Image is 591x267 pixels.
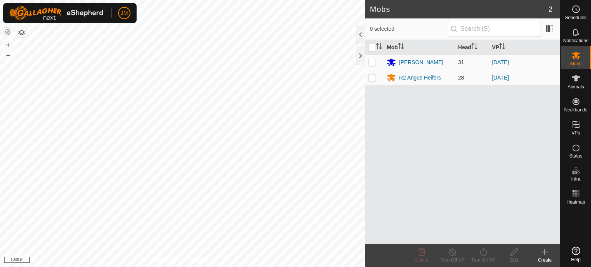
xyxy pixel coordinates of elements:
span: Heatmap [566,200,585,204]
a: [DATE] [492,59,509,65]
button: + [3,40,13,50]
span: Schedules [565,15,586,20]
h2: Mobs [370,5,548,14]
th: Head [455,40,489,55]
a: Contact Us [190,257,213,264]
p-sorticon: Activate to sort [376,44,382,50]
span: Help [571,257,581,262]
span: Animals [568,85,584,89]
th: Mob [384,40,455,55]
span: 0 selected [370,25,447,33]
span: VPs [571,131,580,135]
span: 31 [458,59,464,65]
p-sorticon: Activate to sort [499,44,505,50]
input: Search (S) [448,21,541,37]
a: [DATE] [492,75,509,81]
img: Gallagher Logo [9,6,105,20]
span: JM [121,9,128,17]
span: Infra [571,177,580,181]
a: Privacy Policy [152,257,181,264]
span: Notifications [563,38,588,43]
div: [PERSON_NAME] [399,58,443,66]
span: 2 [548,3,553,15]
div: Turn On VP [468,257,499,264]
span: Neckbands [564,108,587,112]
button: – [3,50,13,60]
span: 28 [458,75,464,81]
div: Edit [499,257,529,264]
th: VP [489,40,560,55]
button: Reset Map [3,28,13,37]
button: Map Layers [17,28,26,37]
div: R2 Angus Heifers [399,74,441,82]
p-sorticon: Activate to sort [471,44,477,50]
span: Mobs [570,61,581,66]
div: Turn Off VP [437,257,468,264]
a: Help [561,244,591,265]
div: Create [529,257,560,264]
span: Delete [415,257,429,263]
span: Status [569,154,582,158]
p-sorticon: Activate to sort [398,44,404,50]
